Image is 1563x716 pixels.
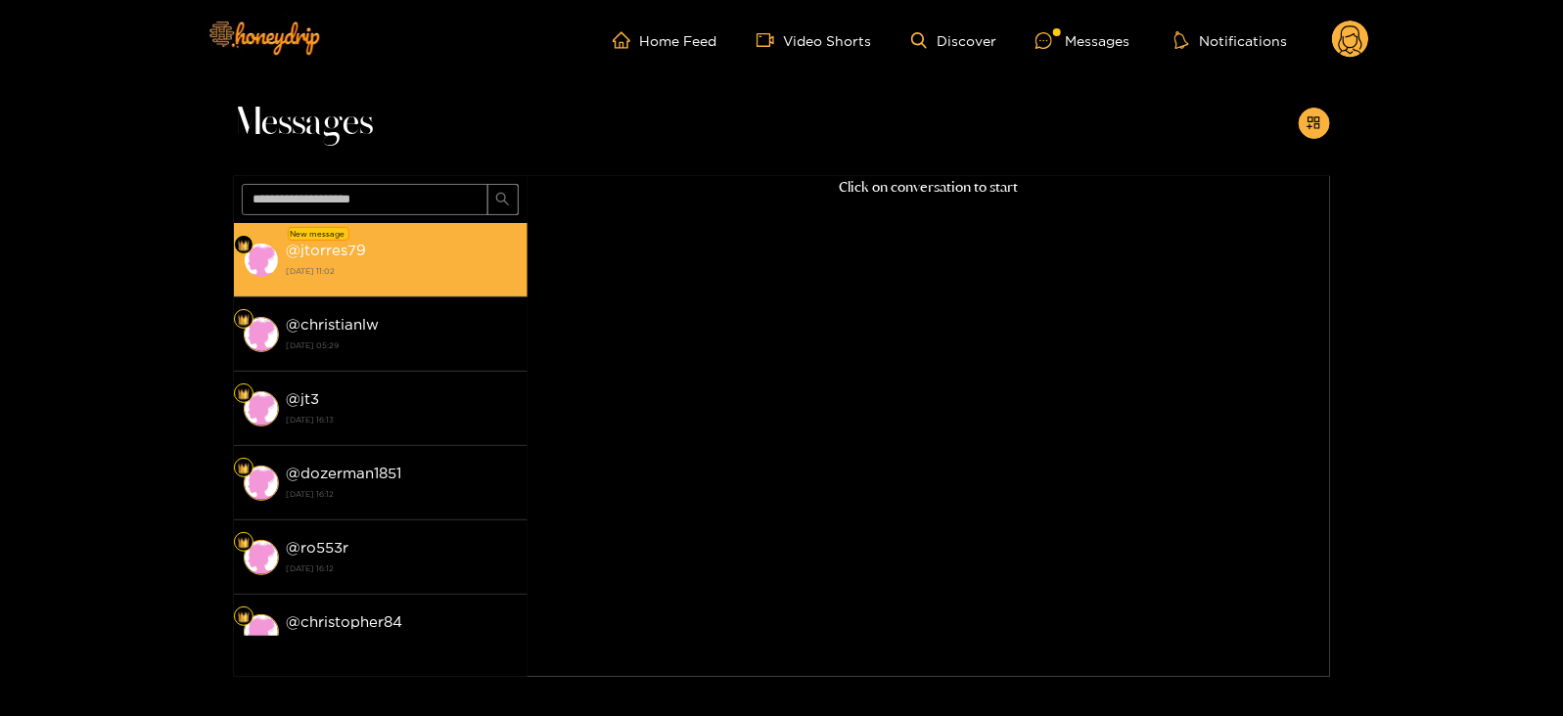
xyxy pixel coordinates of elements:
strong: @ jtorres79 [287,242,367,258]
img: conversation [244,466,279,501]
a: Video Shorts [757,31,872,49]
strong: @ ro553r [287,539,349,556]
img: conversation [244,614,279,649]
p: Click on conversation to start [528,176,1330,199]
img: conversation [244,391,279,426]
img: Fan Level [238,537,250,549]
span: video-camera [757,31,784,49]
div: New message [288,227,349,241]
a: Home Feed [613,31,717,49]
img: Fan Level [238,611,250,623]
strong: [DATE] 16:12 [287,559,518,577]
img: Fan Level [238,463,250,474]
strong: @ dozerman1851 [287,465,402,481]
span: appstore-add [1307,115,1321,132]
img: Fan Level [238,240,250,251]
span: search [495,192,510,208]
span: Messages [234,100,374,147]
button: search [487,184,519,215]
strong: [DATE] 05:29 [287,336,518,354]
strong: @ jt3 [287,390,320,407]
img: conversation [244,243,279,278]
strong: [DATE] 16:13 [287,411,518,428]
div: Messages [1035,29,1129,52]
img: Fan Level [238,388,250,400]
button: Notifications [1169,30,1293,50]
span: home [613,31,640,49]
button: appstore-add [1299,108,1330,139]
img: Fan Level [238,314,250,326]
img: conversation [244,540,279,575]
img: conversation [244,317,279,352]
strong: [DATE] 11:02 [287,262,518,280]
strong: @ christopher84 [287,613,403,630]
a: Discover [911,32,996,49]
strong: [DATE] 16:12 [287,485,518,503]
strong: [DATE] 16:12 [287,634,518,651]
strong: @ christianlw [287,316,380,333]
